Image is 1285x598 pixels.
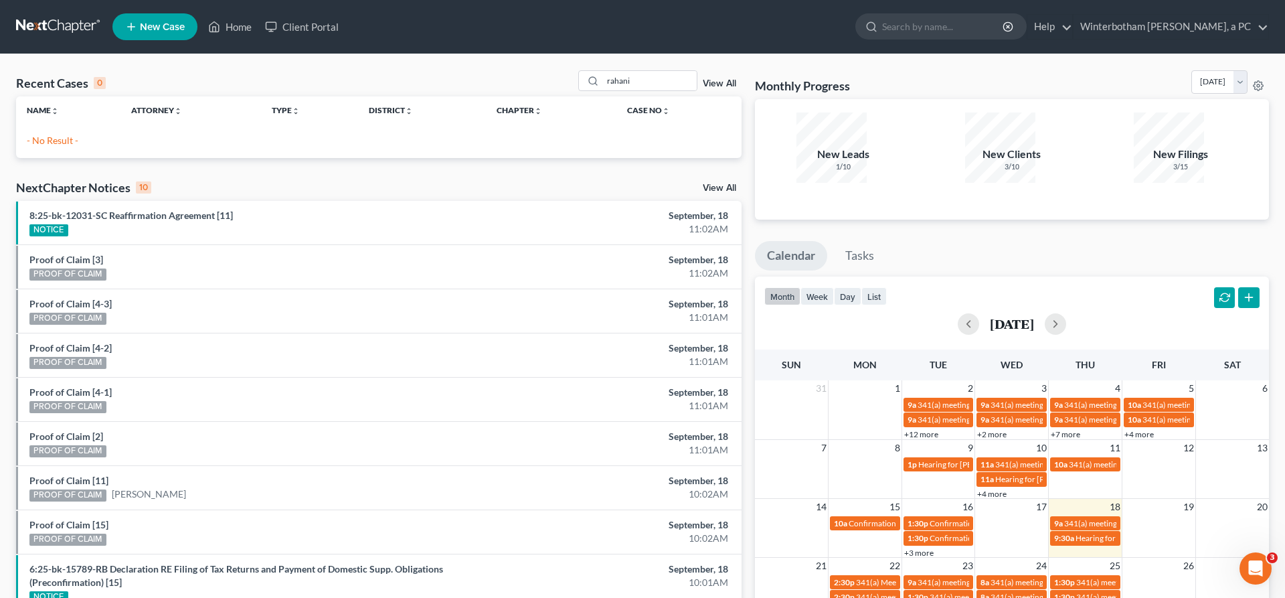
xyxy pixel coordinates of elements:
[908,400,916,410] span: 9a
[94,77,106,89] div: 0
[796,162,890,172] div: 1/10
[1001,359,1023,370] span: Wed
[29,313,106,325] div: PROOF OF CLAIM
[627,105,670,115] a: Case Nounfold_more
[990,317,1034,331] h2: [DATE]
[174,107,182,115] i: unfold_more
[1040,380,1048,396] span: 3
[16,179,151,196] div: NextChapter Notices
[980,459,994,469] span: 11a
[918,400,1190,410] span: 341(a) meeting for [PERSON_NAME] [PERSON_NAME] and [PERSON_NAME]
[1261,380,1269,396] span: 6
[29,490,106,502] div: PROOF OF CLAIM
[131,105,182,115] a: Attorneyunfold_more
[504,386,728,399] div: September, 18
[1256,499,1269,515] span: 20
[703,183,736,193] a: View All
[292,107,300,115] i: unfold_more
[796,147,890,162] div: New Leads
[29,563,443,588] a: 6:25-bk-15789-RB Declaration RE Filing of Tax Returns and Payment of Domestic Supp. Obligations (...
[1076,533,1259,543] span: Hearing for [PERSON_NAME] and [PERSON_NAME]
[995,474,1100,484] span: Hearing for [PERSON_NAME]
[995,459,1203,469] span: 341(a) meeting for [PERSON_NAME] and [PERSON_NAME]
[51,107,59,115] i: unfold_more
[834,518,847,528] span: 10a
[755,78,850,94] h3: Monthly Progress
[966,440,974,456] span: 9
[504,443,728,457] div: 11:01AM
[1187,380,1195,396] span: 5
[1114,380,1122,396] span: 4
[29,269,106,281] div: PROOF OF CLAIM
[1108,440,1122,456] span: 11
[497,105,542,115] a: Chapterunfold_more
[882,14,1005,39] input: Search by name...
[29,475,108,486] a: Proof of Claim [11]
[908,415,916,425] span: 9a
[29,386,112,398] a: Proof of Claim [4-1]
[1074,15,1268,39] a: Winterbotham [PERSON_NAME], a PC
[1152,359,1166,370] span: Fri
[504,399,728,413] div: 11:01AM
[504,563,728,576] div: September, 18
[1035,440,1048,456] span: 10
[504,222,728,236] div: 11:02AM
[977,429,1007,439] a: +2 more
[504,532,728,545] div: 10:02AM
[904,548,934,558] a: +3 more
[29,254,103,265] a: Proof of Claim [3]
[918,415,1190,425] span: 341(a) meeting for [PERSON_NAME] [PERSON_NAME] and [PERSON_NAME]
[1182,440,1195,456] span: 12
[834,577,855,587] span: 2:30p
[504,474,728,488] div: September, 18
[980,415,989,425] span: 9a
[29,224,68,236] div: NOTICE
[662,107,670,115] i: unfold_more
[918,459,1102,469] span: Hearing for [PERSON_NAME] and [PERSON_NAME]
[29,401,106,413] div: PROOF OF CLAIM
[1064,415,1193,425] span: 341(a) meeting for [PERSON_NAME]
[980,474,994,484] span: 11a
[930,533,1225,543] span: Confirmation hearing for [PERSON_NAME] and [PERSON_NAME] [PERSON_NAME]
[258,15,345,39] a: Client Portal
[908,533,928,543] span: 1:30p
[980,400,989,410] span: 9a
[504,209,728,222] div: September, 18
[534,107,542,115] i: unfold_more
[504,576,728,589] div: 10:01AM
[16,75,106,91] div: Recent Cases
[991,400,1120,410] span: 341(a) meeting for [PERSON_NAME]
[1027,15,1072,39] a: Help
[112,488,186,501] a: [PERSON_NAME]
[856,577,1065,587] span: 341(a) Meeting for [PERSON_NAME] and [PERSON_NAME]
[1054,533,1074,543] span: 9:30a
[29,534,106,546] div: PROOF OF CLAIM
[136,181,151,194] div: 10
[405,107,413,115] i: unfold_more
[965,147,1059,162] div: New Clients
[29,298,112,309] a: Proof of Claim [4-3]
[27,134,731,147] p: - No Result -
[504,253,728,267] div: September, 18
[1035,499,1048,515] span: 17
[1108,499,1122,515] span: 18
[29,431,103,442] a: Proof of Claim [2]
[764,287,800,305] button: month
[888,558,902,574] span: 22
[29,445,106,457] div: PROOF OF CLAIM
[140,22,185,32] span: New Case
[918,577,1047,587] span: 341(a) meeting for [PERSON_NAME]
[29,342,112,354] a: Proof of Claim [4-2]
[27,105,59,115] a: Nameunfold_more
[977,489,1007,499] a: +4 more
[504,297,728,311] div: September, 18
[815,558,828,574] span: 21
[908,577,916,587] span: 9a
[504,488,728,501] div: 10:02AM
[29,210,233,221] a: 8:25-bk-12031-SC Reaffirmation Agreement [11]
[908,459,917,469] span: 1p
[272,105,300,115] a: Typeunfold_more
[782,359,801,370] span: Sun
[815,499,828,515] span: 14
[961,558,974,574] span: 23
